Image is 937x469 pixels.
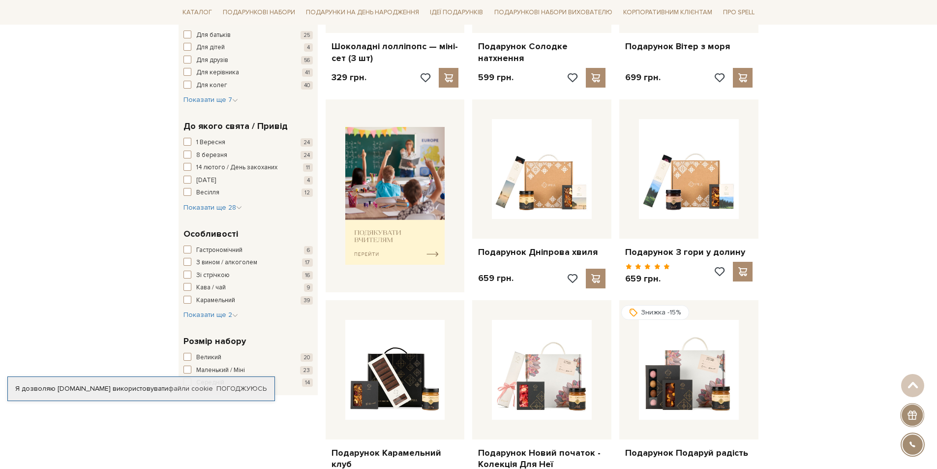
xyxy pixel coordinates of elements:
span: Для батьків [196,31,231,40]
button: 14 лютого / День закоханих 11 [183,163,313,173]
span: До якого свята / Привід [183,120,288,133]
span: Для дітей [196,43,225,53]
button: Карамельний 39 [183,296,313,306]
button: Для друзів 56 [183,56,313,65]
button: Весілля 12 [183,188,313,198]
span: Для друзів [196,56,228,65]
span: З вином / алкоголем [196,258,257,268]
p: 329 грн. [332,72,366,83]
span: 14 [302,378,313,387]
span: Карамельний [196,296,235,306]
span: 12 [302,188,313,197]
a: файли cookie [168,384,213,393]
span: [DATE] [196,176,216,186]
a: Подарунок Солодке натхнення [478,41,605,64]
a: Подарункові набори [219,5,299,20]
span: 41 [302,68,313,77]
button: Для дітей 4 [183,43,313,53]
button: З вином / алкоголем 17 [183,258,313,268]
a: Подарунок Дніпрова хвиля [478,247,605,258]
button: 8 березня 24 [183,151,313,160]
button: 1 Вересня 24 [183,138,313,148]
span: 6 [304,246,313,254]
span: 24 [301,151,313,159]
span: Кава / чай [196,283,226,293]
span: Гастрономічний [196,246,242,255]
span: Весілля [196,188,219,198]
span: Показати ще 2 [183,311,238,319]
span: Маленький / Міні [196,366,245,375]
button: Зі стрічкою 16 [183,271,313,281]
div: Знижка -15% [621,305,689,320]
button: Показати ще 2 [183,310,238,320]
span: 14 лютого / День закоханих [196,163,277,173]
a: Про Spell [719,5,758,20]
a: Подарунки на День народження [302,5,423,20]
span: 16 [302,271,313,280]
button: Великий 20 [183,353,313,363]
a: Погоджуюсь [216,384,267,393]
span: 56 [301,56,313,64]
p: 699 грн. [625,72,661,83]
span: Великий [196,353,221,363]
button: Маленький / Міні 23 [183,366,313,375]
span: Показати ще 7 [183,95,238,104]
span: 8 березня [196,151,227,160]
a: Подарунок З гори у долину [625,247,753,258]
button: Показати ще 28 [183,203,242,213]
span: 20 [301,353,313,362]
span: 24 [301,138,313,147]
span: Особливості [183,227,238,241]
a: Ідеї подарунків [426,5,487,20]
span: Розмір набору [183,335,246,348]
span: 25 [301,31,313,39]
span: 17 [302,258,313,267]
a: Подарунок Подаруй радість [625,447,753,459]
button: [DATE] 4 [183,176,313,186]
span: Показати ще 28 [183,203,242,212]
span: 4 [304,176,313,185]
button: Для керівника 41 [183,68,313,78]
p: 659 грн. [478,273,514,284]
span: 9 [304,283,313,292]
span: 4 [304,43,313,52]
span: 23 [300,366,313,375]
span: 39 [301,296,313,305]
button: Кава / чай 9 [183,283,313,293]
button: Для колег 40 [183,81,313,91]
a: Корпоративним клієнтам [619,4,716,21]
a: Подарунок Вітер з моря [625,41,753,52]
img: banner [345,127,445,265]
button: Для батьків 25 [183,31,313,40]
p: 659 грн. [625,273,670,284]
div: Я дозволяю [DOMAIN_NAME] використовувати [8,384,274,393]
button: Гастрономічний 6 [183,246,313,255]
span: Для керівника [196,68,239,78]
button: Показати ще 7 [183,95,238,105]
p: 599 грн. [478,72,514,83]
span: 1 Вересня [196,138,225,148]
span: 11 [303,163,313,172]
span: 40 [301,81,313,90]
span: Зі стрічкою [196,271,230,281]
a: Каталог [179,5,216,20]
span: Для колег [196,81,227,91]
a: Подарункові набори вихователю [490,4,616,21]
a: Шоколадні лолліпопс — міні-сет (3 шт) [332,41,459,64]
